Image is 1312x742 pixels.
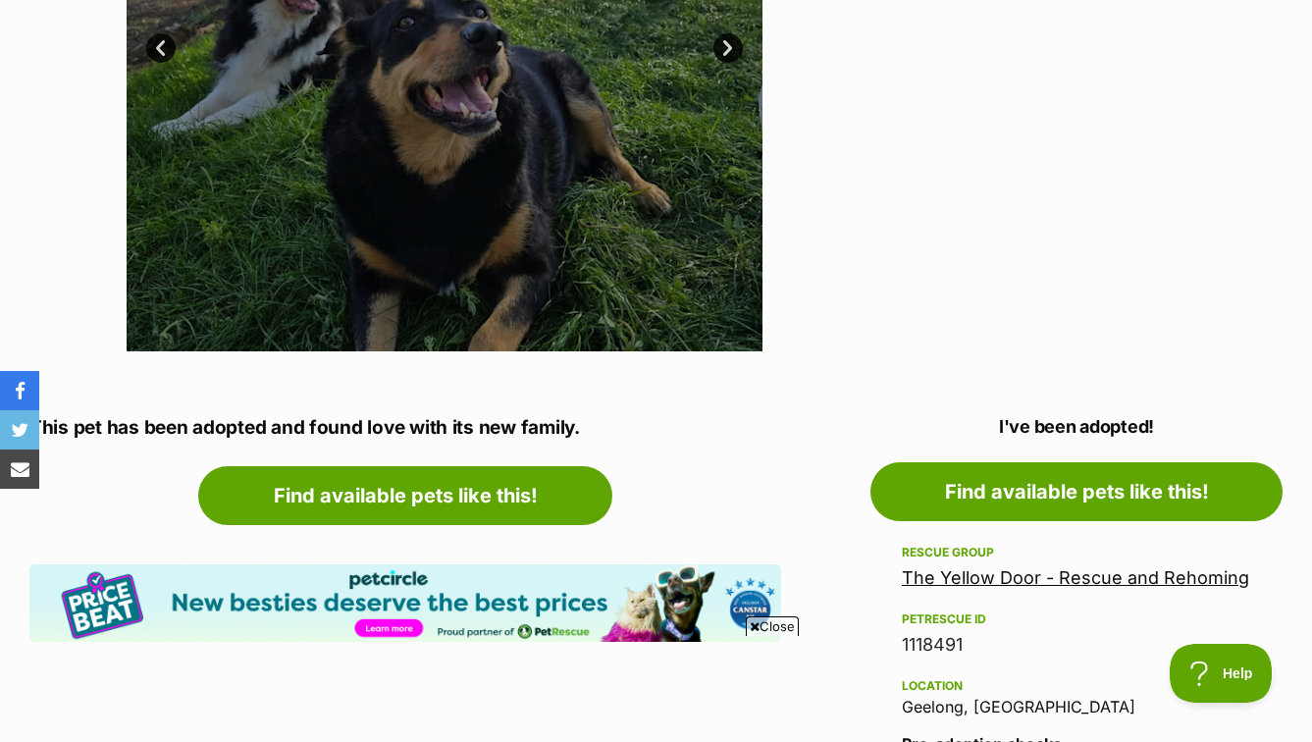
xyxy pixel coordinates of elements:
iframe: Advertisement [299,644,1014,732]
iframe: Help Scout Beacon - Open [1170,644,1273,703]
div: PetRescue ID [902,611,1251,627]
p: This pet has been adopted and found love with its new family. [29,414,781,443]
a: Prev [146,33,176,63]
img: Pet Circle promo banner [29,564,781,642]
div: Location [902,678,1251,694]
div: Rescue group [902,545,1251,560]
span: Close [746,616,799,636]
a: The Yellow Door - Rescue and Rehoming [902,567,1249,588]
div: 1118491 [902,631,1251,659]
p: I've been adopted! [870,413,1283,440]
a: Next [713,33,743,63]
a: Find available pets like this! [198,466,612,525]
a: Find available pets like this! [870,462,1283,521]
div: Geelong, [GEOGRAPHIC_DATA] [902,674,1251,715]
